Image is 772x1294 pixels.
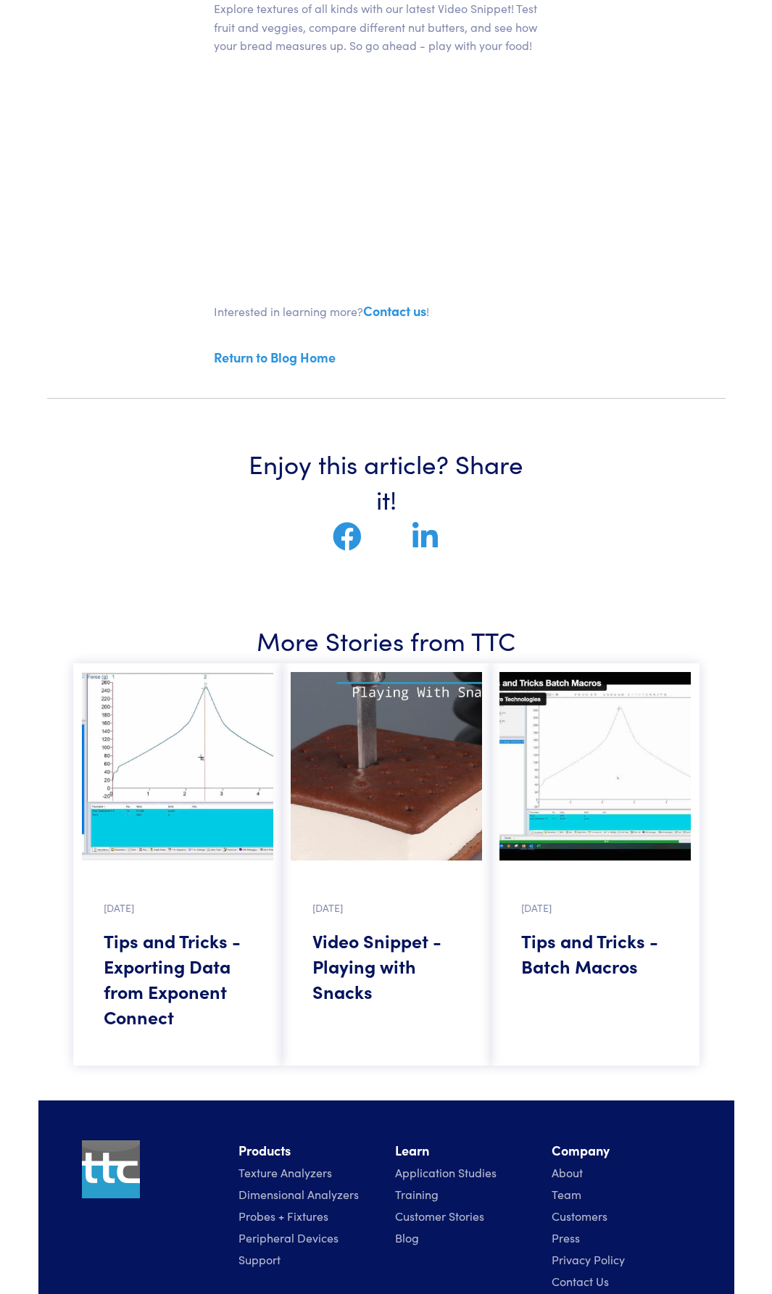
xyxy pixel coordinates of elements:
[312,900,460,916] p: [DATE]
[395,1164,497,1180] a: Application Studies
[82,1140,140,1198] img: ttc_logo_1x1_v1.0.png
[552,1208,607,1224] a: Customers
[291,672,482,860] img: ice cream sandwich being tested
[238,1251,281,1267] a: Support
[333,533,362,551] a: Share on Facebook
[82,622,691,658] h3: More Stories from TTC
[552,1164,583,1180] a: About
[395,1186,439,1202] a: Training
[521,900,669,916] p: [DATE]
[238,1140,378,1161] li: Products
[214,348,336,366] a: Return to Blog Home
[412,533,438,551] a: Share on LinkedIn
[363,302,426,320] a: Contact us
[499,672,691,860] img: screenshot of batch processing
[552,1251,625,1267] a: Privacy Policy
[395,1229,419,1245] a: Blog
[312,928,460,1004] a: Video Snippet - Playing with Snacks
[521,928,669,979] a: Tips and Tricks - Batch Macros
[395,1208,484,1224] a: Customer Stories
[395,1140,534,1161] li: Learn
[104,928,252,1029] a: Tips and Tricks - Exporting Data from Exponent Connect
[82,672,273,860] img: screenshot of exporting data
[552,1273,609,1289] a: Contact Us
[552,1229,580,1245] a: Press
[238,1229,339,1245] a: Peripheral Devices
[238,1164,332,1180] a: Texture Analyzers
[552,1186,581,1202] a: Team
[238,1186,359,1202] a: Dimensional Analyzers
[104,900,252,916] p: [DATE]
[214,300,559,322] p: Interested in learning more? !
[214,67,620,295] iframe: TTC Video Snippet - Fun with Food
[238,1208,328,1224] a: Probes + Fixtures
[552,1140,691,1161] li: Company
[238,445,534,516] h3: Enjoy this article? Share it!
